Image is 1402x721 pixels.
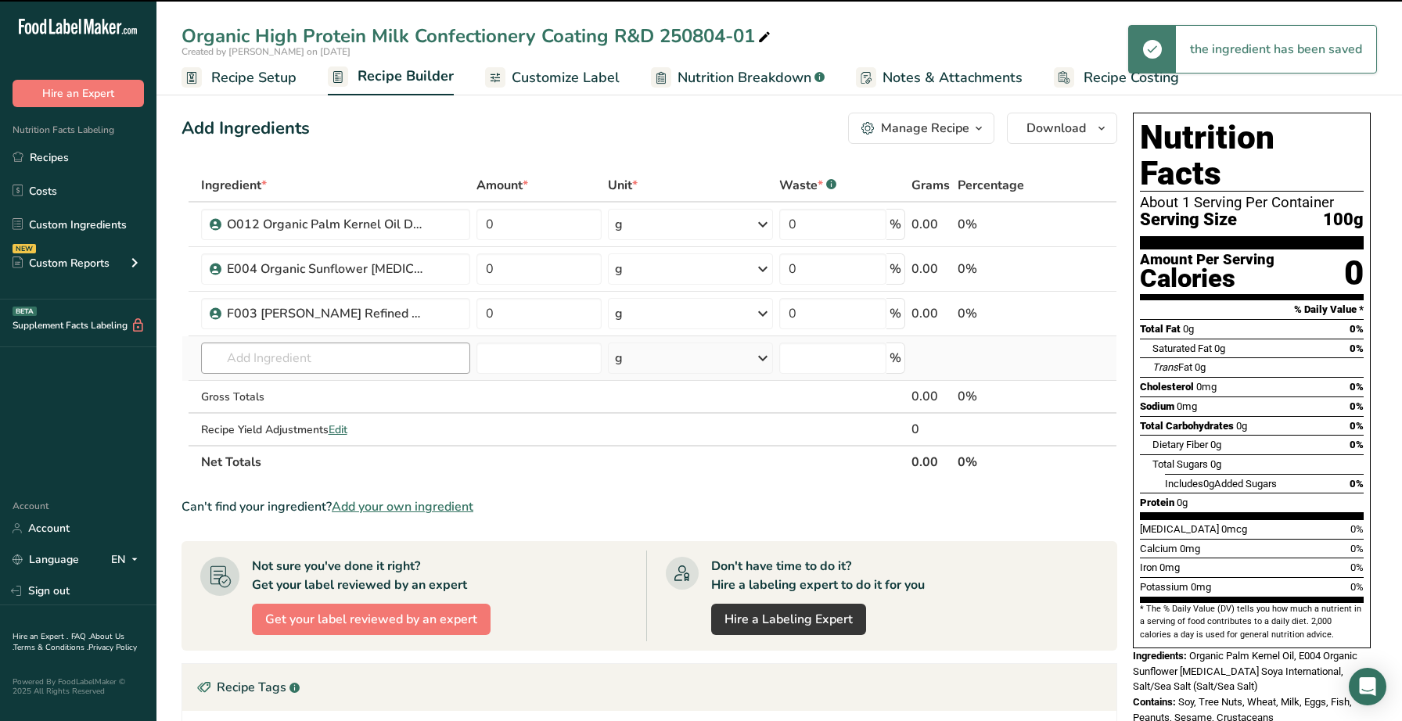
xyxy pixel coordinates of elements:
[615,215,623,234] div: g
[1177,497,1188,508] span: 0g
[856,60,1023,95] a: Notes & Attachments
[1350,581,1364,593] span: 0%
[88,642,137,653] a: Privacy Policy
[13,255,110,271] div: Custom Reports
[1350,478,1364,490] span: 0%
[1140,581,1188,593] span: Potassium
[1350,523,1364,535] span: 0%
[329,422,347,437] span: Edit
[1350,439,1364,450] span: 0%
[1203,478,1214,490] span: 0g
[911,304,951,323] div: 0.00
[13,546,79,573] a: Language
[111,551,144,569] div: EN
[1140,381,1194,393] span: Cholesterol
[182,60,297,95] a: Recipe Setup
[1133,650,1187,662] span: Ingredients:
[265,610,477,629] span: Get your label reviewed by an expert
[13,677,144,696] div: Powered By FoodLabelMaker © 2025 All Rights Reserved
[13,244,36,253] div: NEW
[1152,458,1208,470] span: Total Sugars
[779,176,836,195] div: Waste
[13,307,37,316] div: BETA
[13,642,88,653] a: Terms & Conditions .
[615,349,623,368] div: g
[476,176,528,195] span: Amount
[1196,381,1217,393] span: 0mg
[1176,26,1376,73] div: the ingredient has been saved
[911,176,950,195] span: Grams
[1350,561,1364,573] span: 0%
[1140,603,1364,641] section: * The % Daily Value (DV) tells you how much a nutrient in a serving of food contributes to a dail...
[182,664,1116,711] div: Recipe Tags
[1210,439,1221,450] span: 0g
[1007,113,1117,144] button: Download
[911,215,951,234] div: 0.00
[1140,300,1364,319] section: % Daily Value *
[1140,195,1364,210] div: About 1 Serving Per Container
[1183,323,1194,335] span: 0g
[1165,478,1277,490] span: Includes Added Sugars
[1195,361,1206,373] span: 0g
[1349,668,1386,705] div: Open Intercom Messenger
[911,387,951,406] div: 0.00
[678,67,811,88] span: Nutrition Breakdown
[1152,361,1192,373] span: Fat
[332,497,473,516] span: Add your own ingredient
[711,557,925,594] div: Don't have time to do it? Hire a labeling expert to do it for you
[182,497,1117,516] div: Can't find your ingredient?
[1140,253,1274,267] div: Amount Per Serving
[1210,458,1221,470] span: 0g
[958,176,1024,195] span: Percentage
[1133,696,1176,708] span: Contains:
[1221,523,1247,535] span: 0mcg
[252,604,491,635] button: Get your label reviewed by an expert
[182,22,774,50] div: Organic High Protein Milk Confectionery Coating R&D 250804-01
[958,260,1043,278] div: 0%
[1152,361,1178,373] i: Trans
[1350,400,1364,412] span: 0%
[1054,60,1179,95] a: Recipe Costing
[71,631,90,642] a: FAQ .
[201,343,470,374] input: Add Ingredient
[182,45,350,58] span: Created by [PERSON_NAME] on [DATE]
[1140,561,1157,573] span: Iron
[182,116,310,142] div: Add Ingredients
[13,80,144,107] button: Hire an Expert
[1084,67,1179,88] span: Recipe Costing
[13,631,124,653] a: About Us .
[1026,119,1086,138] span: Download
[1350,343,1364,354] span: 0%
[608,176,638,195] span: Unit
[1214,343,1225,354] span: 0g
[958,215,1043,234] div: 0%
[881,119,969,138] div: Manage Recipe
[1191,581,1211,593] span: 0mg
[1140,210,1237,230] span: Serving Size
[1344,253,1364,294] div: 0
[848,113,994,144] button: Manage Recipe
[1133,650,1357,692] span: Organic Palm Kernel Oil, E004 Organic Sunflower [MEDICAL_DATA] Soya International, Salt/Sea Salt ...
[651,60,825,95] a: Nutrition Breakdown
[1350,543,1364,554] span: 0%
[1140,543,1177,554] span: Calcium
[1323,210,1364,230] span: 100g
[1152,439,1208,450] span: Dietary Fiber
[328,59,454,96] a: Recipe Builder
[958,304,1043,323] div: 0%
[1140,120,1364,192] h1: Nutrition Facts
[954,445,1046,478] th: 0%
[883,67,1023,88] span: Notes & Attachments
[1140,420,1234,432] span: Total Carbohydrates
[13,631,68,642] a: Hire an Expert .
[211,67,297,88] span: Recipe Setup
[252,557,467,594] div: Not sure you've done it right? Get your label reviewed by an expert
[1140,497,1174,508] span: Protein
[201,389,470,405] div: Gross Totals
[911,260,951,278] div: 0.00
[1350,381,1364,393] span: 0%
[198,445,908,478] th: Net Totals
[1140,267,1274,290] div: Calories
[1152,343,1212,354] span: Saturated Fat
[911,420,951,439] div: 0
